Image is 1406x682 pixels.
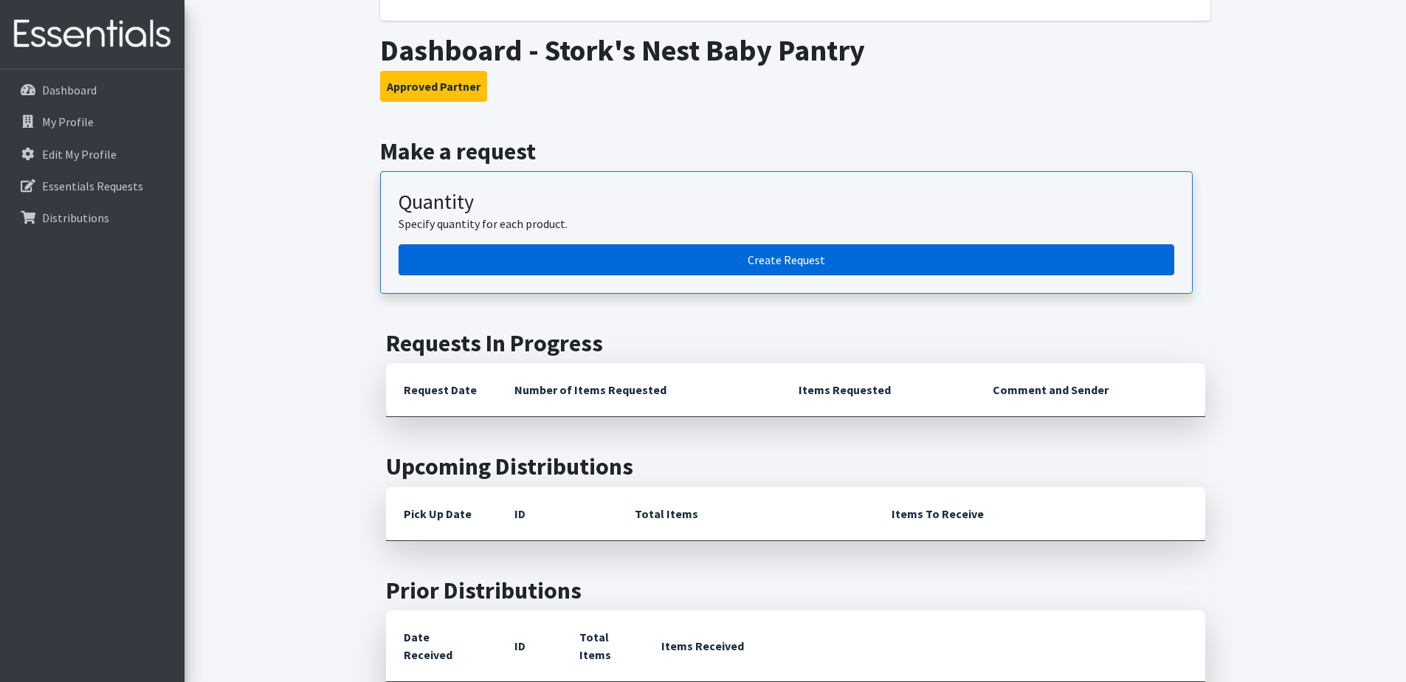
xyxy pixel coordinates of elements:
th: Request Date [386,363,497,417]
a: My Profile [6,107,179,137]
p: My Profile [42,114,94,129]
a: Edit My Profile [6,139,179,169]
img: HumanEssentials [6,10,179,59]
h1: Dashboard - Stork's Nest Baby Pantry [380,32,1210,68]
th: Pick Up Date [386,487,497,541]
h2: Make a request [380,137,1210,165]
h2: Requests In Progress [386,329,1205,357]
a: Dashboard [6,75,179,105]
th: Date Received [386,610,497,682]
h3: Quantity [399,190,1174,215]
th: Total Items [617,487,874,541]
th: ID [497,487,617,541]
h2: Prior Distributions [386,576,1205,604]
p: Edit My Profile [42,147,117,162]
th: ID [497,610,562,682]
p: Distributions [42,210,109,225]
p: Essentials Requests [42,179,143,193]
a: Essentials Requests [6,171,179,201]
th: Total Items [562,610,644,682]
th: Number of Items Requested [497,363,782,417]
a: Distributions [6,203,179,232]
th: Comment and Sender [975,363,1205,417]
p: Specify quantity for each product. [399,215,1174,232]
th: Items Received [644,610,1205,682]
button: Approved Partner [380,71,487,102]
p: Dashboard [42,83,97,97]
th: Items To Receive [874,487,1205,541]
th: Items Requested [781,363,975,417]
a: Create a request by quantity [399,244,1174,275]
h2: Upcoming Distributions [386,452,1205,480]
